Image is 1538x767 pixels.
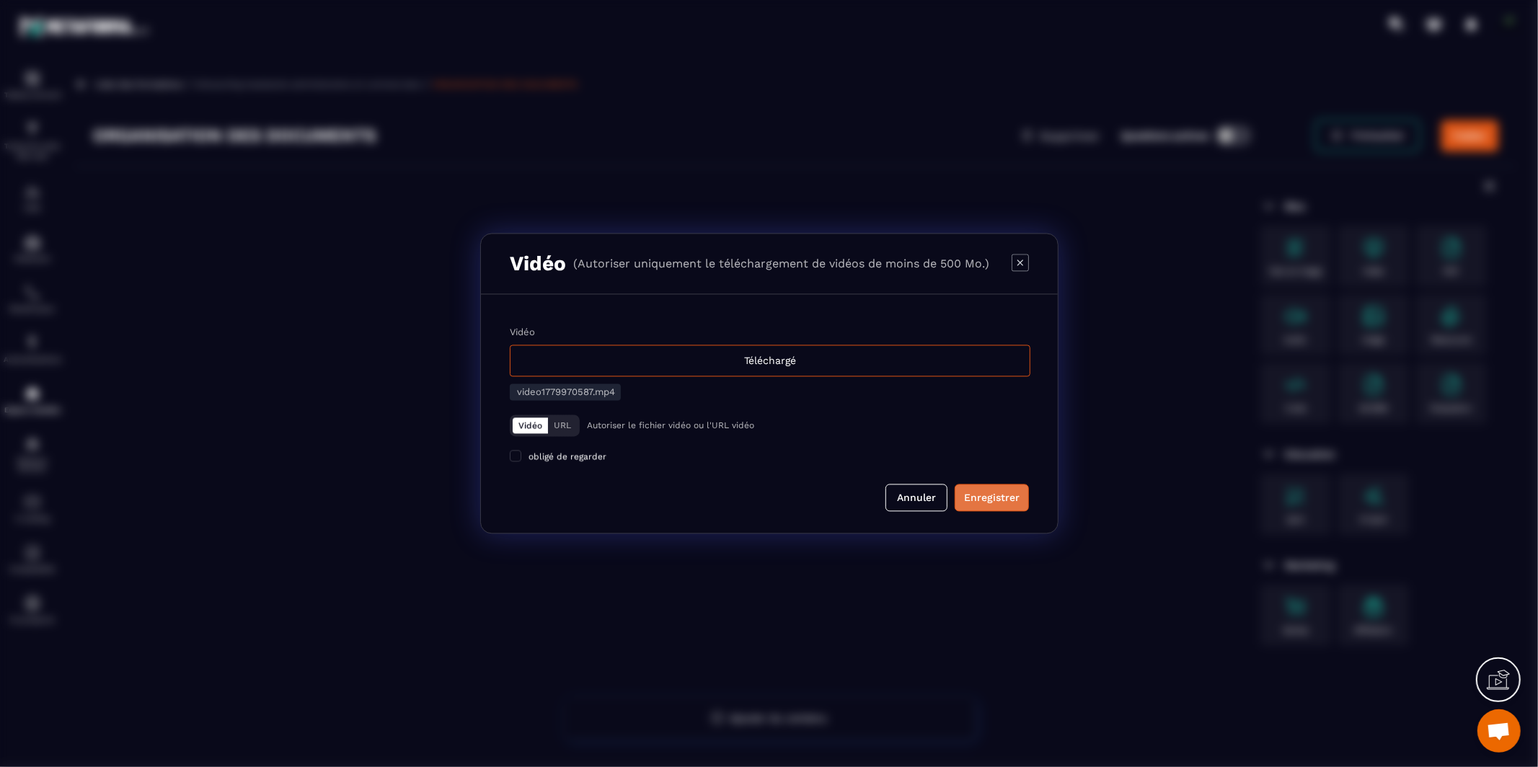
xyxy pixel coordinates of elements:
[573,257,989,271] p: (Autoriser uniquement le téléchargement de vidéos de moins de 500 Mo.)
[510,345,1030,377] div: Téléchargé
[510,252,566,276] h3: Vidéo
[964,491,1020,505] div: Enregistrer
[1477,709,1521,753] a: Ouvrir le chat
[529,452,606,462] span: obligé de regarder
[510,327,535,338] label: Vidéo
[885,484,947,512] button: Annuler
[513,418,548,434] button: Vidéo
[548,418,577,434] button: URL
[587,421,754,431] p: Autoriser le fichier vidéo ou l'URL vidéo
[955,484,1029,512] button: Enregistrer
[517,387,615,398] span: video1779970587.mp4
